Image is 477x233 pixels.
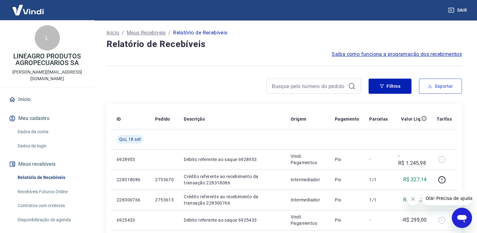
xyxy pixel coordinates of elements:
p: R$ 327,14 [403,176,427,183]
p: / [168,29,171,37]
p: ID [117,116,121,122]
p: - [369,217,388,223]
p: -R$ 299,00 [402,216,427,224]
a: Recebíveis Futuros Online [15,185,87,198]
p: -R$ 1.245,98 [398,152,427,167]
p: Relatório de Recebíveis [173,29,227,37]
p: Pedido [155,116,170,122]
p: / [122,29,124,37]
p: Origem [291,116,306,122]
p: Crédito referente ao recebimento da transação 228300766 [184,194,281,206]
p: Intermediador [291,176,325,183]
p: Tarifas [437,116,452,122]
a: Relatório de Recebíveis [15,171,87,184]
a: Disponibilização de agenda [15,213,87,226]
a: Dados da conta [15,125,87,138]
iframe: Fechar mensagem [407,193,419,205]
p: 6925433 [117,217,145,223]
span: Qui, 18 set [119,136,141,142]
p: Parcelas [369,116,388,122]
p: Débito referente ao saque 6928953 [184,156,281,163]
p: Débito referente ao saque 6925433 [184,217,281,223]
a: Início [107,29,119,37]
p: Crédito referente ao recebimento da transação 228318086 [184,173,281,186]
p: Pix [335,217,359,223]
button: Meus recebíveis [8,157,87,171]
p: 228300766 [117,197,145,203]
p: 1/1 [369,197,388,203]
p: LINEAGRO PRODUTOS AGROPECUARIOS SA [5,53,89,66]
p: 2753670 [155,176,174,183]
a: Início [8,93,87,106]
p: 228318086 [117,176,145,183]
a: Saiba como funciona a programação dos recebimentos [332,51,462,58]
p: Pix [335,176,359,183]
a: Contratos com credores [15,199,87,212]
button: Sair [447,4,469,16]
img: Vindi [8,0,49,20]
h4: Relatório de Recebíveis [107,38,462,51]
p: Valor Líq. [401,116,422,122]
p: Pagamento [335,116,359,122]
p: Vindi Pagamentos [291,153,325,166]
p: Vindi Pagamentos [291,214,325,226]
p: 2753613 [155,197,174,203]
span: Olá! Precisa de ajuda? [4,4,53,9]
p: - [369,156,388,163]
input: Busque pelo número do pedido [272,81,346,91]
a: Dados de login [15,140,87,152]
iframe: Mensagem da empresa [422,191,472,205]
p: R$ 734,31 [403,196,427,204]
div: L [35,25,60,51]
p: [PERSON_NAME][EMAIL_ADDRESS][DOMAIN_NAME] [5,69,89,82]
p: 1/1 [369,176,388,183]
a: Meus Recebíveis [127,29,166,37]
button: Filtros [369,79,411,94]
p: 6928953 [117,156,145,163]
p: Pix [335,197,359,203]
button: Exportar [419,79,462,94]
iframe: Botão para abrir a janela de mensagens [452,208,472,228]
p: Pix [335,156,359,163]
p: Intermediador [291,197,325,203]
button: Meu cadastro [8,111,87,125]
p: Descrição [184,116,205,122]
